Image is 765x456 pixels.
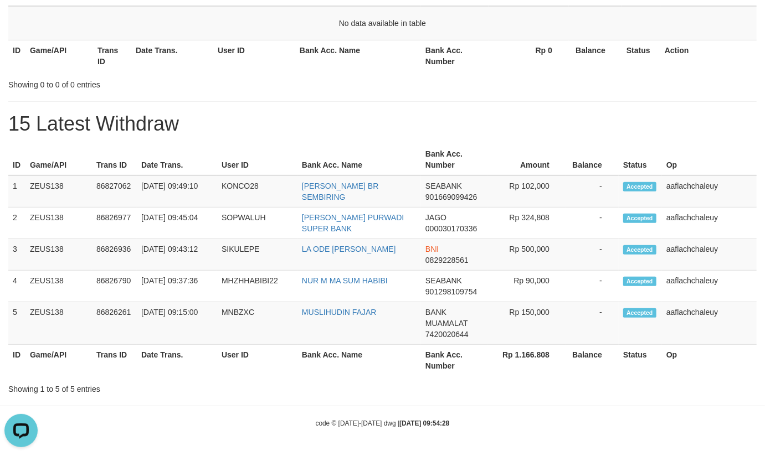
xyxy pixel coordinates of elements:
th: User ID [217,345,297,376]
th: Bank Acc. Name [295,40,421,71]
th: Date Trans. [137,345,217,376]
td: MNBZXC [217,302,297,345]
th: Bank Acc. Number [421,345,487,376]
td: ZEUS138 [25,175,92,208]
th: Game/API [25,40,93,71]
span: BNI [425,245,438,253]
th: ID [8,345,25,376]
td: - [566,271,619,302]
td: SIKULEPE [217,239,297,271]
th: Rp 0 [489,40,569,71]
td: - [566,302,619,345]
td: ZEUS138 [25,208,92,239]
span: Accepted [623,245,656,255]
td: Rp 324,808 [487,208,566,239]
th: Game/API [25,144,92,175]
th: ID [8,144,25,175]
th: ID [8,40,25,71]
td: aaflachchaleuy [662,175,757,208]
td: 86827062 [92,175,137,208]
td: MHZHHABIBI22 [217,271,297,302]
th: User ID [217,144,297,175]
td: - [566,208,619,239]
span: BANK MUAMALAT [425,308,468,328]
td: 86826977 [92,208,137,239]
span: Copy 901669099426 to clipboard [425,193,477,201]
div: Showing 0 to 0 of 0 entries [8,75,310,90]
td: - [566,175,619,208]
th: Status [622,40,660,71]
td: 86826790 [92,271,137,302]
td: aaflachchaleuy [662,239,757,271]
td: aaflachchaleuy [662,208,757,239]
th: Op [662,345,757,376]
td: aaflachchaleuy [662,271,757,302]
a: [PERSON_NAME] PURWADI SUPER BANK [302,213,404,233]
td: Rp 500,000 [487,239,566,271]
a: LA ODE [PERSON_NAME] [302,245,396,253]
th: Trans ID [92,345,137,376]
a: MUSLIHUDIN FAJAR [302,308,377,317]
td: [DATE] 09:45:04 [137,208,217,239]
td: aaflachchaleuy [662,302,757,345]
span: Copy 7420020644 to clipboard [425,330,469,339]
button: Open LiveChat chat widget [4,4,38,38]
td: SOPWALUH [217,208,297,239]
td: 4 [8,271,25,302]
td: Rp 102,000 [487,175,566,208]
th: Bank Acc. Name [297,144,421,175]
span: SEABANK [425,276,462,285]
th: Balance [566,345,619,376]
td: 2 [8,208,25,239]
span: JAGO [425,213,446,222]
td: 1 [8,175,25,208]
span: Accepted [623,182,656,191]
th: Date Trans. [137,144,217,175]
th: Op [662,144,757,175]
strong: [DATE] 09:54:28 [399,419,449,427]
td: 86826936 [92,239,137,271]
th: Game/API [25,345,92,376]
td: ZEUS138 [25,271,92,302]
th: Balance [566,144,619,175]
span: Copy 000030170336 to clipboard [425,224,477,233]
td: ZEUS138 [25,302,92,345]
th: User ID [213,40,295,71]
th: Amount [487,144,566,175]
th: Status [619,345,662,376]
span: Accepted [623,277,656,286]
th: Bank Acc. Number [421,144,487,175]
td: Rp 150,000 [487,302,566,345]
th: Action [660,40,757,71]
span: Copy 0829228561 to clipboard [425,256,469,265]
th: Trans ID [93,40,131,71]
span: SEABANK [425,182,462,190]
th: Status [619,144,662,175]
th: Date Trans. [131,40,213,71]
th: Bank Acc. Name [297,345,421,376]
td: Rp 90,000 [487,271,566,302]
th: Bank Acc. Number [421,40,489,71]
td: [DATE] 09:15:00 [137,302,217,345]
th: Balance [569,40,622,71]
th: Trans ID [92,144,137,175]
td: 5 [8,302,25,345]
td: - [566,239,619,271]
h1: 15 Latest Withdraw [8,113,757,135]
div: Showing 1 to 5 of 5 entries [8,379,310,395]
small: code © [DATE]-[DATE] dwg | [316,419,450,427]
span: Accepted [623,308,656,318]
th: Rp 1.166.808 [487,345,566,376]
td: ZEUS138 [25,239,92,271]
span: Copy 901298109754 to clipboard [425,287,477,296]
td: 3 [8,239,25,271]
td: KONCO28 [217,175,297,208]
td: [DATE] 09:37:36 [137,271,217,302]
td: [DATE] 09:49:10 [137,175,217,208]
a: [PERSON_NAME] BR SEMBIRING [302,182,378,201]
td: [DATE] 09:43:12 [137,239,217,271]
span: Accepted [623,214,656,223]
td: No data available in table [8,6,757,40]
a: NUR M MA SUM HABIBI [302,276,388,285]
td: 86826261 [92,302,137,345]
